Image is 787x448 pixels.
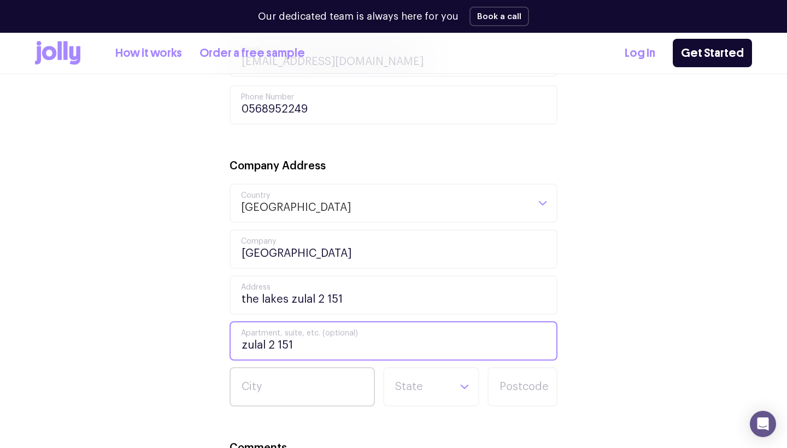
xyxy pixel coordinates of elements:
[240,185,351,222] span: [GEOGRAPHIC_DATA]
[258,9,459,24] p: Our dedicated team is always here for you
[199,44,305,62] a: Order a free sample
[351,185,528,222] input: Search for option
[115,44,182,62] a: How it works
[625,44,655,62] a: Log In
[230,184,557,223] div: Search for option
[383,367,479,406] div: Search for option
[394,368,450,405] input: Search for option
[750,411,776,437] div: Open Intercom Messenger
[469,7,529,26] button: Book a call
[230,158,326,174] label: Company Address
[673,39,752,67] a: Get Started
